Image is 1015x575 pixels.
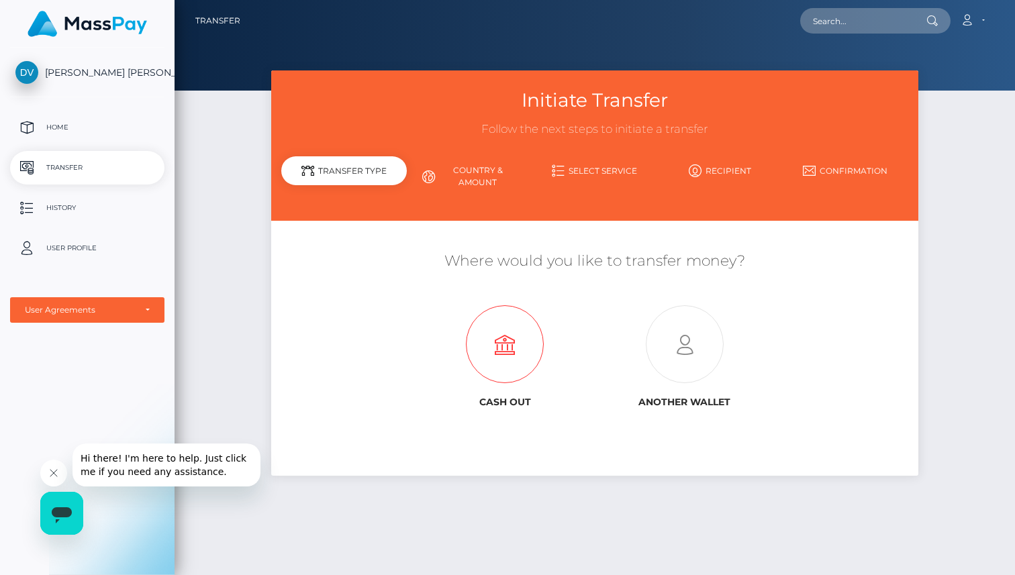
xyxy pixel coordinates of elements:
h6: Cash out [425,397,585,408]
h3: Initiate Transfer [281,87,908,113]
h5: Where would you like to transfer money? [281,251,908,272]
a: Transfer [10,151,164,185]
img: MassPay [28,11,147,37]
a: Select Service [532,159,658,182]
a: Transfer [195,7,240,35]
div: Transfer Type [281,156,407,185]
iframe: Close message [40,460,67,486]
input: Search... [800,8,926,34]
a: Country & Amount [407,159,532,194]
p: Home [15,117,159,138]
h6: Another wallet [605,397,765,408]
p: User Profile [15,238,159,258]
div: User Agreements [25,305,135,315]
a: Recipient [657,159,783,182]
button: User Agreements [10,297,164,323]
a: Confirmation [783,159,908,182]
iframe: Message from company [72,443,260,486]
span: [PERSON_NAME] [PERSON_NAME] [10,66,164,79]
a: User Profile [10,231,164,265]
iframe: Button to launch messaging window [40,492,83,535]
a: Home [10,111,164,144]
p: Transfer [15,158,159,178]
a: History [10,191,164,225]
h3: Follow the next steps to initiate a transfer [281,121,908,138]
p: History [15,198,159,218]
